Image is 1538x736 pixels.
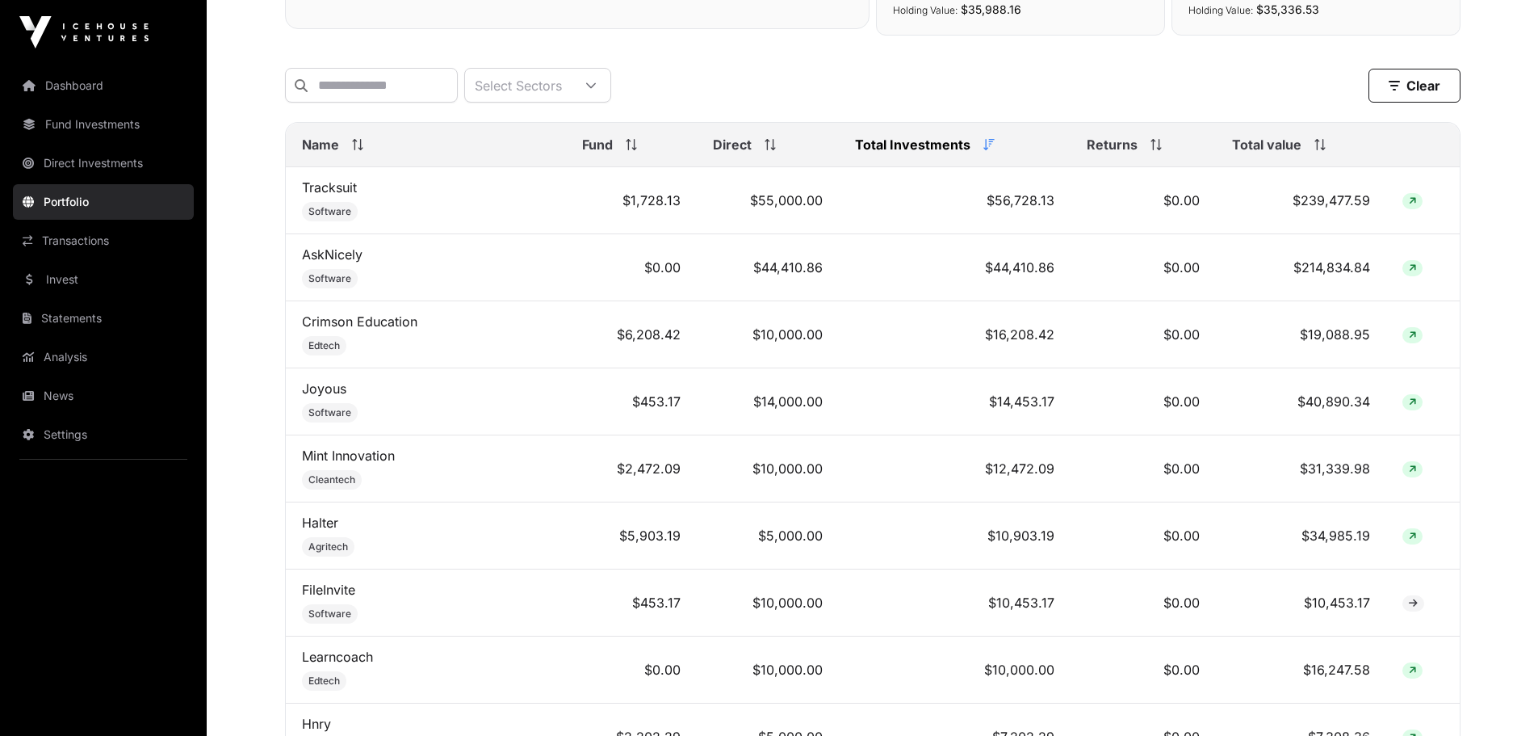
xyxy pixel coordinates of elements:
[1071,301,1216,368] td: $0.00
[1216,368,1386,435] td: $40,890.34
[1216,167,1386,234] td: $239,477.59
[839,167,1071,234] td: $56,728.13
[1071,368,1216,435] td: $0.00
[308,540,348,553] span: Agritech
[697,167,839,234] td: $55,000.00
[697,301,839,368] td: $10,000.00
[302,135,339,154] span: Name
[13,262,194,297] a: Invest
[1232,135,1301,154] span: Total value
[308,675,340,688] span: Edtech
[1071,167,1216,234] td: $0.00
[839,637,1071,704] td: $10,000.00
[13,68,194,103] a: Dashboard
[1071,503,1216,570] td: $0.00
[1071,435,1216,503] td: $0.00
[697,637,839,704] td: $10,000.00
[1216,637,1386,704] td: $16,247.58
[308,608,351,620] span: Software
[1071,234,1216,301] td: $0.00
[566,637,697,704] td: $0.00
[566,167,697,234] td: $1,728.13
[13,184,194,220] a: Portfolio
[302,515,338,531] a: Halter
[308,473,355,486] span: Cleantech
[839,234,1071,301] td: $44,410.86
[308,272,351,285] span: Software
[13,417,194,452] a: Settings
[566,234,697,301] td: $0.00
[697,234,839,301] td: $44,410.86
[302,381,346,397] a: Joyous
[13,378,194,414] a: News
[697,503,839,570] td: $5,000.00
[13,301,194,336] a: Statements
[302,582,355,598] a: FileInvite
[961,2,1021,16] span: $35,988.16
[13,223,194,259] a: Transactions
[1188,4,1253,16] span: Holding Value:
[13,107,194,142] a: Fund Investments
[1256,2,1319,16] span: $35,336.53
[19,16,149,48] img: Icehouse Ventures Logo
[302,246,362,263] a: AskNicely
[1071,570,1216,637] td: $0.00
[566,301,697,368] td: $6,208.42
[302,179,357,196] a: Tracksuit
[302,649,373,665] a: Learncoach
[839,570,1071,637] td: $10,453.17
[697,435,839,503] td: $10,000.00
[566,503,697,570] td: $5,903.19
[1216,301,1386,368] td: $19,088.95
[302,313,417,330] a: Crimson Education
[1216,570,1386,637] td: $10,453.17
[302,716,331,732] a: Hnry
[566,368,697,435] td: $453.17
[1216,234,1386,301] td: $214,834.84
[465,69,572,102] div: Select Sectors
[839,503,1071,570] td: $10,903.19
[855,135,970,154] span: Total Investments
[1368,69,1460,103] button: Clear
[839,368,1071,435] td: $14,453.17
[302,448,395,464] a: Mint Innovation
[697,570,839,637] td: $10,000.00
[1216,435,1386,503] td: $31,339.98
[308,205,351,218] span: Software
[566,570,697,637] td: $453.17
[1087,135,1138,154] span: Returns
[839,301,1071,368] td: $16,208.42
[13,145,194,181] a: Direct Investments
[839,435,1071,503] td: $12,472.09
[893,4,958,16] span: Holding Value:
[1216,503,1386,570] td: $34,985.19
[713,135,752,154] span: Direct
[308,339,340,352] span: Edtech
[308,406,351,419] span: Software
[1071,637,1216,704] td: $0.00
[582,135,613,154] span: Fund
[13,339,194,375] a: Analysis
[697,368,839,435] td: $14,000.00
[1457,658,1538,736] iframe: Chat Widget
[566,435,697,503] td: $2,472.09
